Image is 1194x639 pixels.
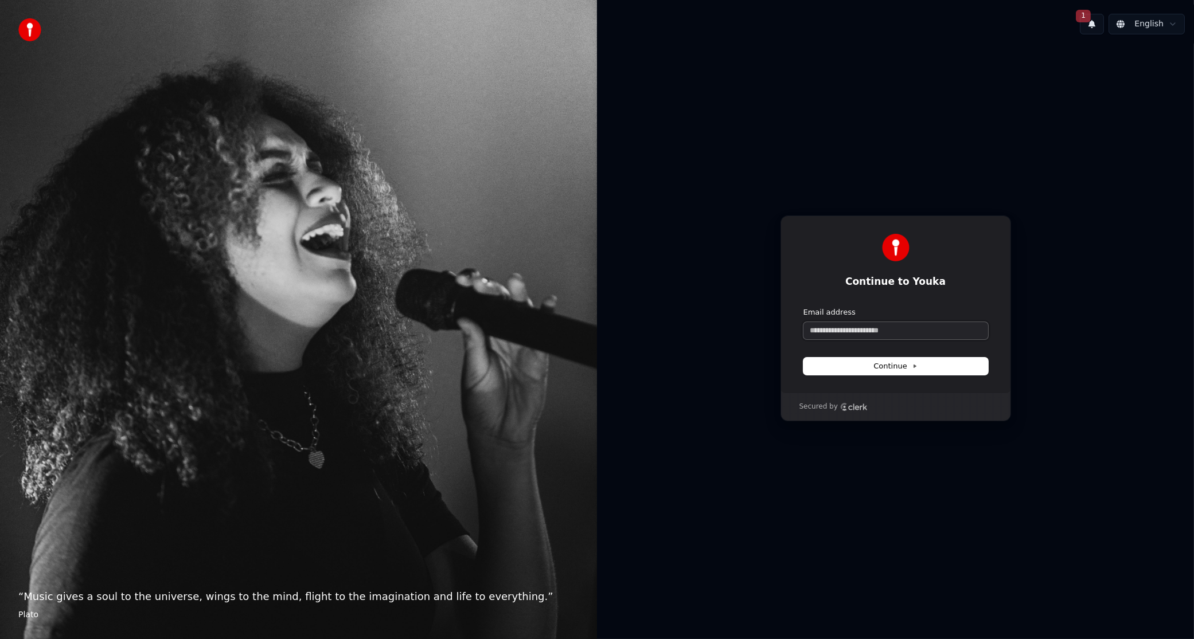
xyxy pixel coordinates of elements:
button: Continue [803,358,988,375]
span: 1 [1076,10,1091,22]
h1: Continue to Youka [803,275,988,289]
img: youka [18,18,41,41]
img: Youka [882,234,910,261]
a: Clerk logo [840,403,868,411]
p: Secured by [799,402,838,411]
label: Email address [803,307,856,317]
p: “ Music gives a soul to the universe, wings to the mind, flight to the imagination and life to ev... [18,589,579,605]
footer: Plato [18,609,579,621]
span: Continue [873,361,917,371]
button: 1 [1080,14,1104,34]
